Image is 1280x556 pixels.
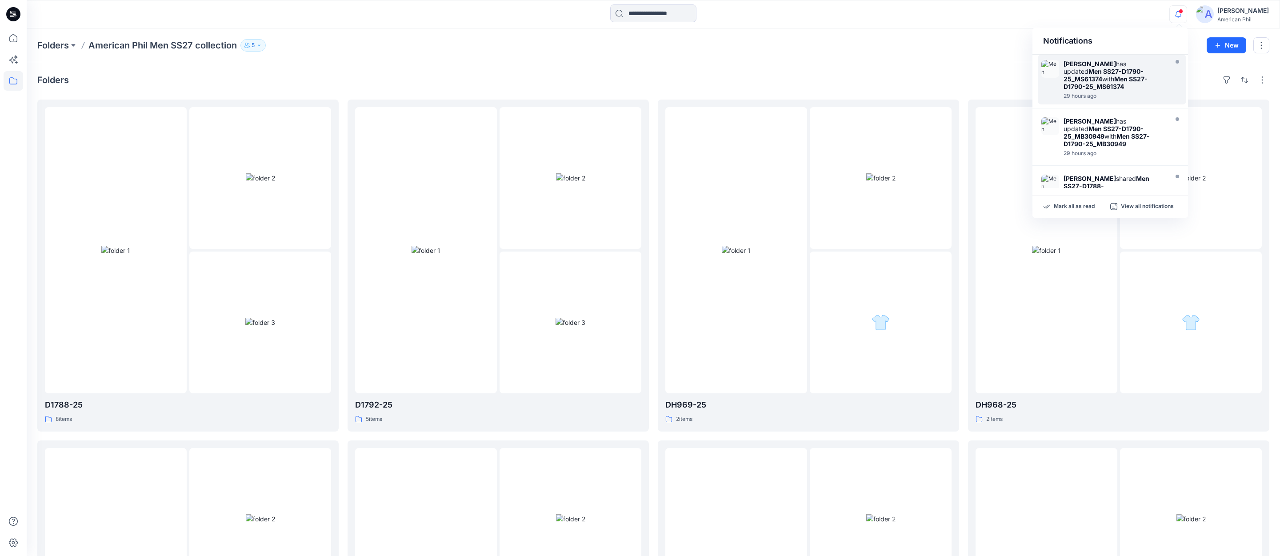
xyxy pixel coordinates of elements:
img: folder 1 [412,246,440,255]
button: 5 [240,39,266,52]
img: folder 3 [245,318,275,327]
strong: Men SS27-D1790-25_MB30949 [1064,132,1150,148]
a: folder 1folder 2folder 3D1788-258items [37,100,339,432]
p: 8 items [56,415,72,424]
img: folder 2 [1176,173,1206,183]
img: folder 2 [556,514,585,524]
div: has updated with [1064,60,1166,90]
img: folder 3 [1182,313,1200,332]
p: View all notifications [1121,203,1174,211]
p: Mark all as read [1054,203,1095,211]
strong: [PERSON_NAME] [1064,60,1116,68]
p: 2 items [676,415,692,424]
img: avatar [1196,5,1214,23]
a: folder 1folder 2folder 3DH969-252items [658,100,959,432]
p: 5 [252,40,255,50]
p: 5 items [366,415,382,424]
div: Thursday, August 21, 2025 10:59 [1064,150,1166,156]
strong: Men SS27-D1790-25_MB30949 [1064,125,1144,140]
div: Notifications [1032,28,1188,55]
img: folder 1 [722,246,751,255]
h4: Folders [37,75,69,85]
img: Men SS27-D1790-25_MB30949 [1041,117,1059,135]
strong: Men SS27-D1790-25_MS61374 [1064,75,1148,90]
img: folder 3 [872,313,890,332]
strong: Men SS27-D1788-25_MB30947A [1064,175,1149,197]
img: folder 2 [866,514,896,524]
img: folder 2 [1176,514,1206,524]
p: DH969-25 [665,399,952,411]
img: folder 1 [1032,246,1061,255]
button: New [1207,37,1246,53]
img: Men SS27-D1788-25_MB30947A [1041,175,1059,192]
p: D1792-25 [355,399,641,411]
p: American Phil Men SS27 collection [88,39,237,52]
a: Folders [37,39,69,52]
strong: [PERSON_NAME] [1064,117,1116,125]
img: folder 1 [101,246,130,255]
img: Men SS27-D1790-25_MS61374 [1041,60,1059,78]
div: shared in [1064,175,1166,205]
a: folder 1folder 2folder 3D1792-255items [348,100,649,432]
img: folder 3 [556,318,585,327]
p: DH968-25 [976,399,1262,411]
img: folder 2 [246,173,275,183]
div: has updated with [1064,117,1166,148]
div: [PERSON_NAME] [1217,5,1269,16]
div: Thursday, August 21, 2025 11:10 [1064,93,1166,99]
img: folder 2 [246,514,275,524]
div: American Phil [1217,16,1269,23]
img: folder 2 [556,173,585,183]
a: folder 1folder 2folder 3DH968-252items [968,100,1269,432]
p: 2 items [986,415,1003,424]
p: D1788-25 [45,399,331,411]
strong: [PERSON_NAME] [1064,175,1116,182]
img: folder 2 [866,173,896,183]
strong: Men SS27-D1790-25_MS61374 [1064,68,1144,83]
